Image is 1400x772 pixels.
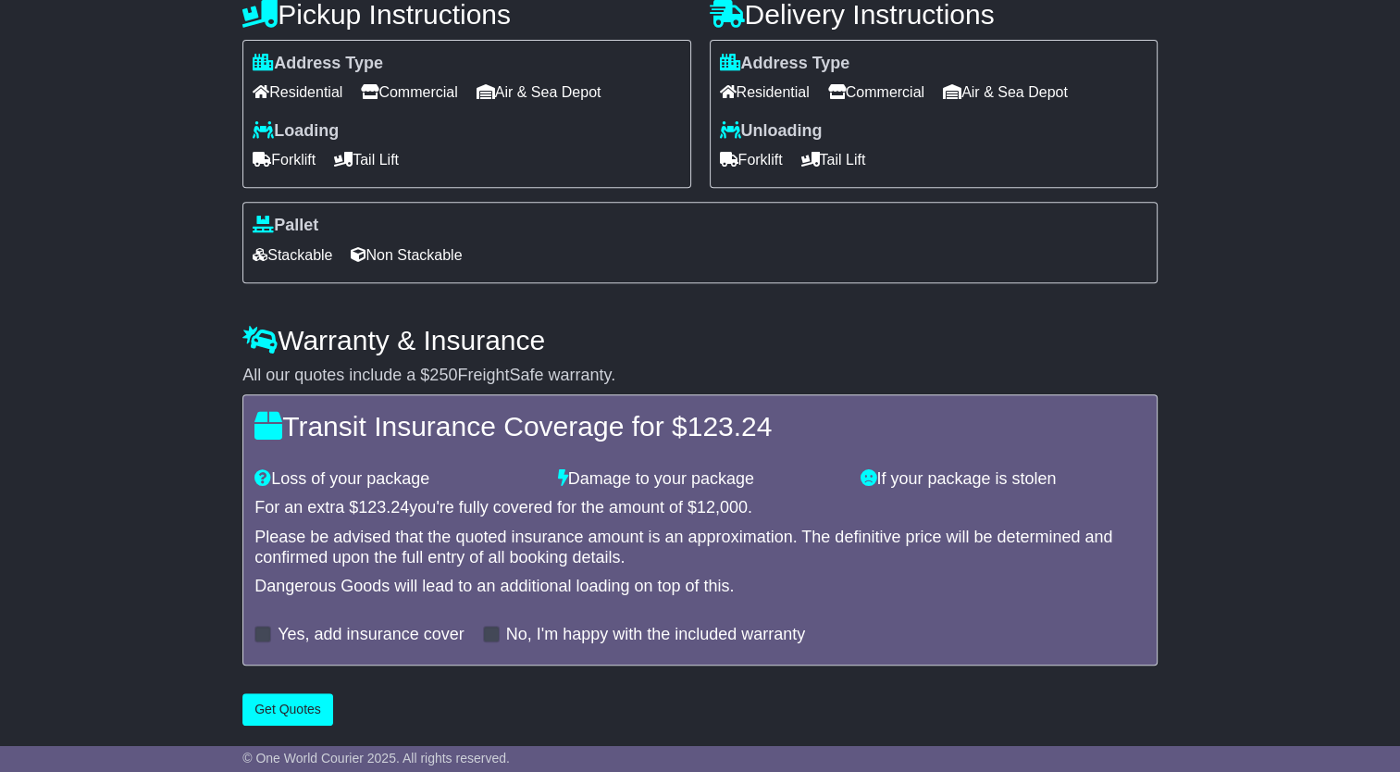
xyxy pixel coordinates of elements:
span: Air & Sea Depot [477,78,601,106]
span: Residential [253,78,342,106]
span: Forklift [253,145,316,174]
span: Non Stackable [351,241,462,269]
h4: Transit Insurance Coverage for $ [254,411,1146,442]
button: Get Quotes [242,693,333,726]
label: Address Type [253,54,383,74]
label: Unloading [720,121,823,142]
h4: Warranty & Insurance [242,325,1158,355]
label: No, I'm happy with the included warranty [506,625,806,645]
div: Damage to your package [549,469,852,490]
span: Commercial [361,78,457,106]
div: Please be advised that the quoted insurance amount is an approximation. The definitive price will... [254,528,1146,567]
span: © One World Courier 2025. All rights reserved. [242,751,510,766]
span: Stackable [253,241,332,269]
div: If your package is stolen [851,469,1155,490]
span: Commercial [828,78,924,106]
div: All our quotes include a $ FreightSafe warranty. [242,366,1158,386]
div: Loss of your package [245,469,549,490]
label: Pallet [253,216,318,236]
span: 123.24 [358,498,409,517]
div: Dangerous Goods will lead to an additional loading on top of this. [254,577,1146,597]
label: Yes, add insurance cover [278,625,464,645]
span: 250 [429,366,457,384]
span: Tail Lift [334,145,399,174]
label: Address Type [720,54,850,74]
div: For an extra $ you're fully covered for the amount of $ . [254,498,1146,518]
span: Residential [720,78,810,106]
span: 123.24 [688,411,773,442]
span: 12,000 [697,498,748,517]
span: Forklift [720,145,783,174]
span: Air & Sea Depot [943,78,1068,106]
label: Loading [253,121,339,142]
span: Tail Lift [801,145,866,174]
